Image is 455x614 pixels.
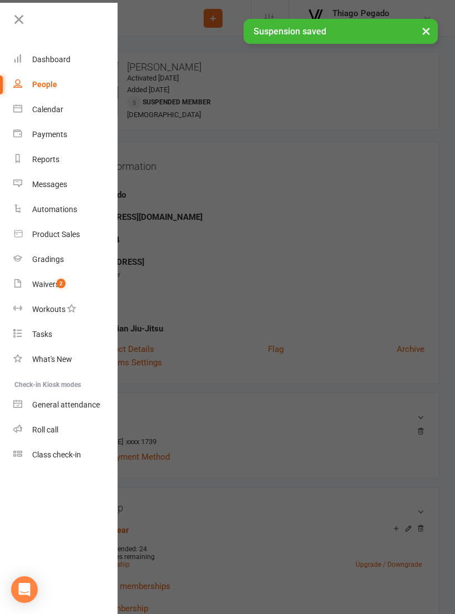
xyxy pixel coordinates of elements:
[32,180,67,189] div: Messages
[32,355,72,364] div: What's New
[11,576,38,603] div: Open Intercom Messenger
[32,425,58,434] div: Roll call
[13,197,118,222] a: Automations
[32,130,67,139] div: Payments
[32,80,57,89] div: People
[32,105,63,114] div: Calendar
[13,222,118,247] a: Product Sales
[13,297,118,322] a: Workouts
[32,55,70,64] div: Dashboard
[13,72,118,97] a: People
[416,19,436,43] button: ×
[13,147,118,172] a: Reports
[13,442,118,467] a: Class kiosk mode
[13,172,118,197] a: Messages
[13,122,118,147] a: Payments
[13,272,118,297] a: Waivers 2
[32,155,59,164] div: Reports
[32,280,59,289] div: Waivers
[13,322,118,347] a: Tasks
[13,47,118,72] a: Dashboard
[32,330,52,339] div: Tasks
[32,255,64,264] div: Gradings
[32,400,100,409] div: General attendance
[13,97,118,122] a: Calendar
[32,205,77,214] div: Automations
[13,247,118,272] a: Gradings
[13,392,118,417] a: General attendance kiosk mode
[32,230,80,239] div: Product Sales
[32,450,81,459] div: Class check-in
[13,417,118,442] a: Roll call
[32,305,65,314] div: Workouts
[244,19,438,44] div: Suspension saved
[13,347,118,372] a: What's New
[57,279,65,288] span: 2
